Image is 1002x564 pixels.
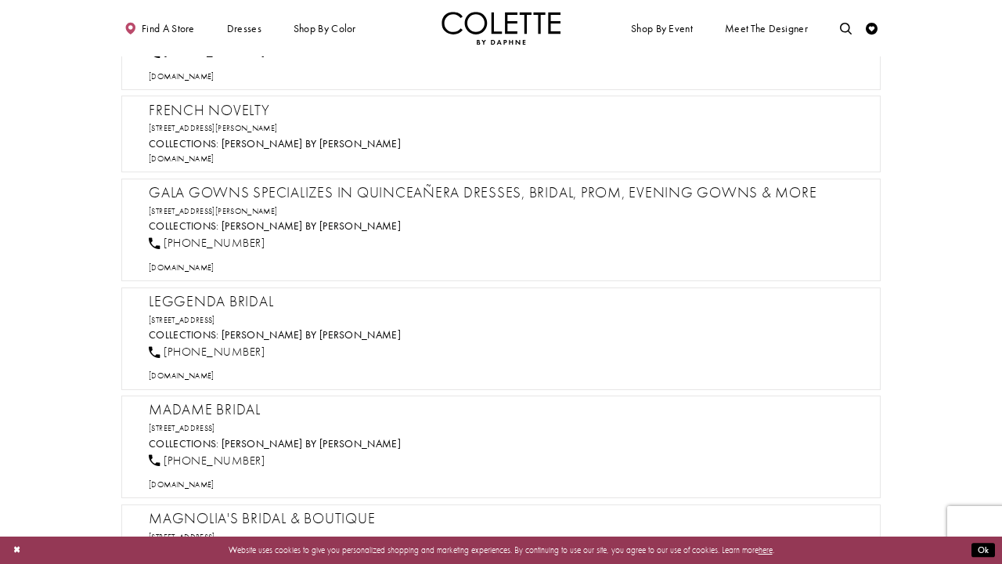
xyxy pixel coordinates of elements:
[725,23,808,34] span: Meet the designer
[222,137,401,150] a: Visit Colette by Daphne page
[222,437,401,450] a: Visit Colette by Daphne page
[121,12,197,45] a: Find a store
[149,423,215,433] a: [STREET_ADDRESS]
[149,102,865,120] h2: French Novelty
[149,510,865,528] h2: Magnolia's Bridal & Boutique
[294,23,356,34] span: Shop by color
[149,262,214,273] a: [DOMAIN_NAME]
[971,543,995,558] button: Submit Dialog
[149,437,219,450] span: Collections:
[227,23,261,34] span: Dresses
[149,137,219,150] span: Collections:
[863,12,881,45] a: Check Wishlist
[142,23,195,34] span: Find a store
[7,540,27,561] button: Close Dialog
[837,12,855,45] a: Toggle search
[149,371,214,381] a: [DOMAIN_NAME]
[149,453,265,468] a: [PHONE_NUMBER]
[628,12,695,45] span: Shop By Event
[164,235,265,251] span: [PHONE_NUMBER]
[149,71,214,81] a: [DOMAIN_NAME]
[164,344,265,360] span: [PHONE_NUMBER]
[149,206,277,216] a: [STREET_ADDRESS][PERSON_NAME]
[149,235,265,251] a: [PHONE_NUMBER]
[149,344,265,360] a: [PHONE_NUMBER]
[290,12,359,45] span: Shop by color
[222,219,401,233] a: Visit Colette by Daphne page
[722,12,811,45] a: Meet the designer
[149,315,215,325] a: [STREET_ADDRESS]
[759,544,773,555] a: here
[149,219,219,233] span: Collections:
[85,542,917,558] p: Website uses cookies to give you personalized shopping and marketing experiences. By continuing t...
[149,154,214,164] a: [DOMAIN_NAME]
[224,12,265,45] span: Dresses
[222,328,401,342] a: Visit Colette by Daphne page
[149,401,865,419] h2: Madame Bridal
[149,293,865,311] h2: Leggenda Bridal
[164,453,265,468] span: [PHONE_NUMBER]
[149,479,214,490] a: [DOMAIN_NAME]
[149,532,215,542] a: [STREET_ADDRESS]
[442,12,560,45] a: Visit Home Page
[442,12,560,45] img: Colette by Daphne
[149,184,865,202] h2: Gala Gowns Specializes in Quinceañera Dresses, Bridal, Prom, Evening Gowns & More
[631,23,693,34] span: Shop By Event
[149,328,219,342] span: Collections:
[149,123,277,133] a: [STREET_ADDRESS][PERSON_NAME]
